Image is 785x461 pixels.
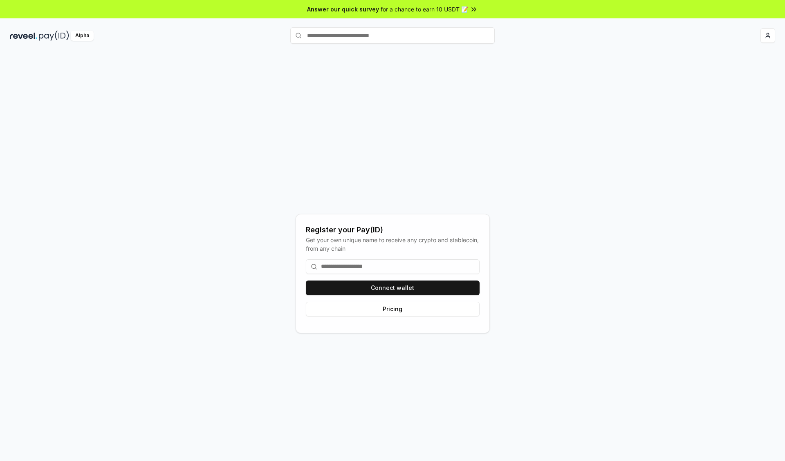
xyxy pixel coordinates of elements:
div: Alpha [71,31,94,41]
img: reveel_dark [10,31,37,41]
span: Answer our quick survey [307,5,379,13]
span: for a chance to earn 10 USDT 📝 [381,5,468,13]
button: Pricing [306,302,480,316]
button: Connect wallet [306,281,480,295]
div: Register your Pay(ID) [306,224,480,236]
div: Get your own unique name to receive any crypto and stablecoin, from any chain [306,236,480,253]
img: pay_id [39,31,69,41]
